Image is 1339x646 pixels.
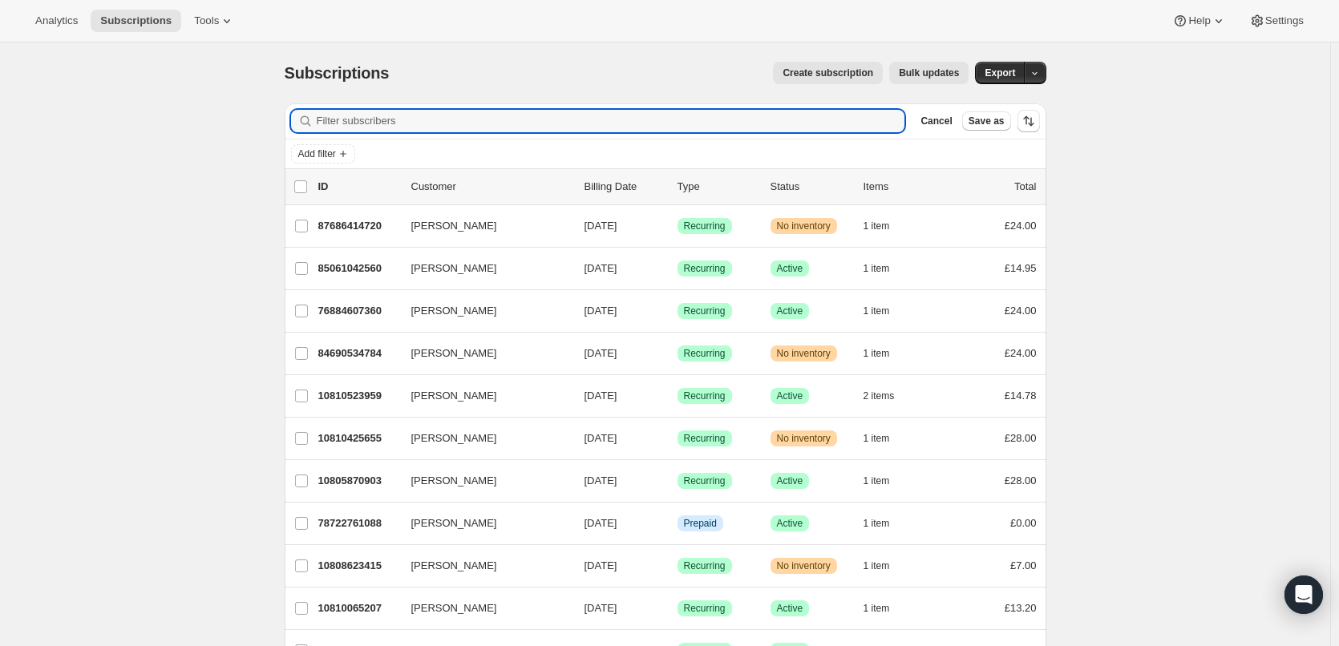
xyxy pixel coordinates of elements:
[194,14,219,27] span: Tools
[777,347,831,360] span: No inventory
[1010,559,1037,571] span: £7.00
[777,474,803,487] span: Active
[1005,474,1037,487] span: £28.00
[411,218,497,234] span: [PERSON_NAME]
[1163,10,1236,32] button: Help
[318,470,1037,492] div: 10805870903[PERSON_NAME][DATE]SuccessRecurringSuccessActive1 item£28.00
[864,390,895,402] span: 2 items
[864,342,908,365] button: 1 item
[962,111,1011,131] button: Save as
[864,432,890,445] span: 1 item
[35,14,78,27] span: Analytics
[318,512,1037,535] div: 78722761088[PERSON_NAME][DATE]InfoPrepaidSuccessActive1 item£0.00
[777,305,803,317] span: Active
[402,341,562,366] button: [PERSON_NAME]
[1017,110,1040,132] button: Sort the results
[585,390,617,402] span: [DATE]
[777,517,803,530] span: Active
[318,473,398,489] p: 10805870903
[773,62,883,84] button: Create subscription
[777,602,803,615] span: Active
[585,305,617,317] span: [DATE]
[402,256,562,281] button: [PERSON_NAME]
[864,305,890,317] span: 1 item
[771,179,851,195] p: Status
[585,347,617,359] span: [DATE]
[402,468,562,494] button: [PERSON_NAME]
[920,115,952,127] span: Cancel
[318,342,1037,365] div: 84690534784[PERSON_NAME][DATE]SuccessRecurringWarningNo inventory1 item£24.00
[1005,390,1037,402] span: £14.78
[91,10,181,32] button: Subscriptions
[411,260,497,277] span: [PERSON_NAME]
[969,115,1005,127] span: Save as
[317,110,905,132] input: Filter subscribers
[864,597,908,620] button: 1 item
[864,220,890,232] span: 1 item
[864,347,890,360] span: 1 item
[402,383,562,409] button: [PERSON_NAME]
[684,432,726,445] span: Recurring
[889,62,969,84] button: Bulk updates
[318,179,1037,195] div: IDCustomerBilling DateTypeStatusItemsTotal
[864,215,908,237] button: 1 item
[285,64,390,82] span: Subscriptions
[585,262,617,274] span: [DATE]
[684,220,726,232] span: Recurring
[1005,602,1037,614] span: £13.20
[585,474,617,487] span: [DATE]
[1010,517,1037,529] span: £0.00
[777,390,803,402] span: Active
[1005,432,1037,444] span: £28.00
[411,303,497,319] span: [PERSON_NAME]
[864,300,908,322] button: 1 item
[298,147,336,160] span: Add filter
[985,67,1015,79] span: Export
[318,597,1037,620] div: 10810065207[PERSON_NAME][DATE]SuccessRecurringSuccessActive1 item£13.20
[777,432,831,445] span: No inventory
[864,555,908,577] button: 1 item
[684,305,726,317] span: Recurring
[777,220,831,232] span: No inventory
[914,111,958,131] button: Cancel
[402,213,562,239] button: [PERSON_NAME]
[318,303,398,319] p: 76884607360
[318,215,1037,237] div: 87686414720[PERSON_NAME][DATE]SuccessRecurringWarningNo inventory1 item£24.00
[318,430,398,446] p: 10810425655
[318,179,398,195] p: ID
[402,426,562,451] button: [PERSON_NAME]
[411,473,497,489] span: [PERSON_NAME]
[318,345,398,361] p: 84690534784
[1005,305,1037,317] span: £24.00
[864,474,890,487] span: 1 item
[402,511,562,536] button: [PERSON_NAME]
[1188,14,1210,27] span: Help
[684,602,726,615] span: Recurring
[684,559,726,572] span: Recurring
[585,517,617,529] span: [DATE]
[678,179,758,195] div: Type
[783,67,873,79] span: Create subscription
[864,262,890,275] span: 1 item
[777,559,831,572] span: No inventory
[318,260,398,277] p: 85061042560
[318,385,1037,407] div: 10810523959[PERSON_NAME][DATE]SuccessRecurringSuccessActive2 items£14.78
[411,388,497,404] span: [PERSON_NAME]
[411,558,497,574] span: [PERSON_NAME]
[318,218,398,234] p: 87686414720
[864,517,890,530] span: 1 item
[318,388,398,404] p: 10810523959
[411,345,497,361] span: [PERSON_NAME]
[585,602,617,614] span: [DATE]
[411,430,497,446] span: [PERSON_NAME]
[26,10,87,32] button: Analytics
[585,179,665,195] p: Billing Date
[1240,10,1313,32] button: Settings
[864,559,890,572] span: 1 item
[864,179,944,195] div: Items
[1005,262,1037,274] span: £14.95
[1284,575,1323,614] div: Open Intercom Messenger
[411,179,572,195] p: Customer
[411,600,497,616] span: [PERSON_NAME]
[318,555,1037,577] div: 10808623415[PERSON_NAME][DATE]SuccessRecurringWarningNo inventory1 item£7.00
